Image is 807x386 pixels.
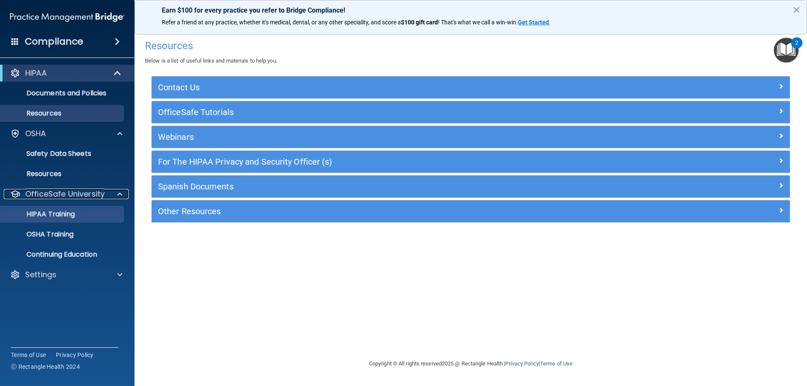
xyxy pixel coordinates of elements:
a: Settings [10,270,122,280]
p: OfficeSafe University [25,189,105,199]
h5: For The HIPAA Privacy and Security Officer (s) [158,157,624,166]
a: HIPAA [10,68,122,78]
h5: Webinars [158,132,624,142]
p: OSHA Training [5,230,74,239]
p: Earn $100 for every practice you refer to Bridge Compliance! [162,6,780,14]
img: PMB logo [10,9,124,26]
div: 2 [795,43,798,54]
a: Other Resources [158,205,783,218]
span: Refer a friend at any practice, whether it's medical, dental, or any other speciality, and score a [162,19,401,26]
span: Below is a list of useful links and materials to help you. [145,58,277,64]
a: Terms of Use [540,360,572,367]
a: Get Started [518,19,550,26]
strong: Get Started [518,19,549,26]
p: Settings [25,270,56,280]
span: ! That's what we call a win-win. [438,19,518,26]
p: Resources [5,170,120,178]
h5: OfficeSafe Tutorials [158,108,624,117]
a: Privacy Policy [505,360,538,367]
a: Contact Us [158,81,783,94]
h5: Spanish Documents [158,182,624,191]
a: For The HIPAA Privacy and Security Officer (s) [158,155,783,168]
p: Continuing Education [5,250,120,259]
a: OfficeSafe University [10,189,122,199]
div: Copyright © All rights reserved 2025 @ Rectangle Health | | [317,350,624,377]
p: Documents and Policies [5,89,120,97]
button: Close [792,3,800,16]
a: Spanish Documents [158,180,783,193]
a: Privacy Policy [56,351,94,359]
strong: $100 gift card [401,19,438,26]
p: HIPAA Training [5,210,75,218]
a: Terms of Use [11,351,46,359]
h5: Other Resources [158,207,624,216]
p: Safety Data Sheets [5,150,120,158]
p: HIPAA [25,68,47,78]
a: Webinars [158,130,783,144]
h4: Resources [145,40,796,51]
a: OSHA [10,129,122,139]
a: OfficeSafe Tutorials [158,105,783,119]
p: OSHA [25,129,46,139]
button: Open Resource Center, 2 new notifications [774,38,799,63]
span: Ⓒ Rectangle Health 2024 [11,362,80,371]
p: Resources [5,109,120,118]
h5: Contact Us [158,83,624,92]
h4: Compliance [25,36,83,47]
